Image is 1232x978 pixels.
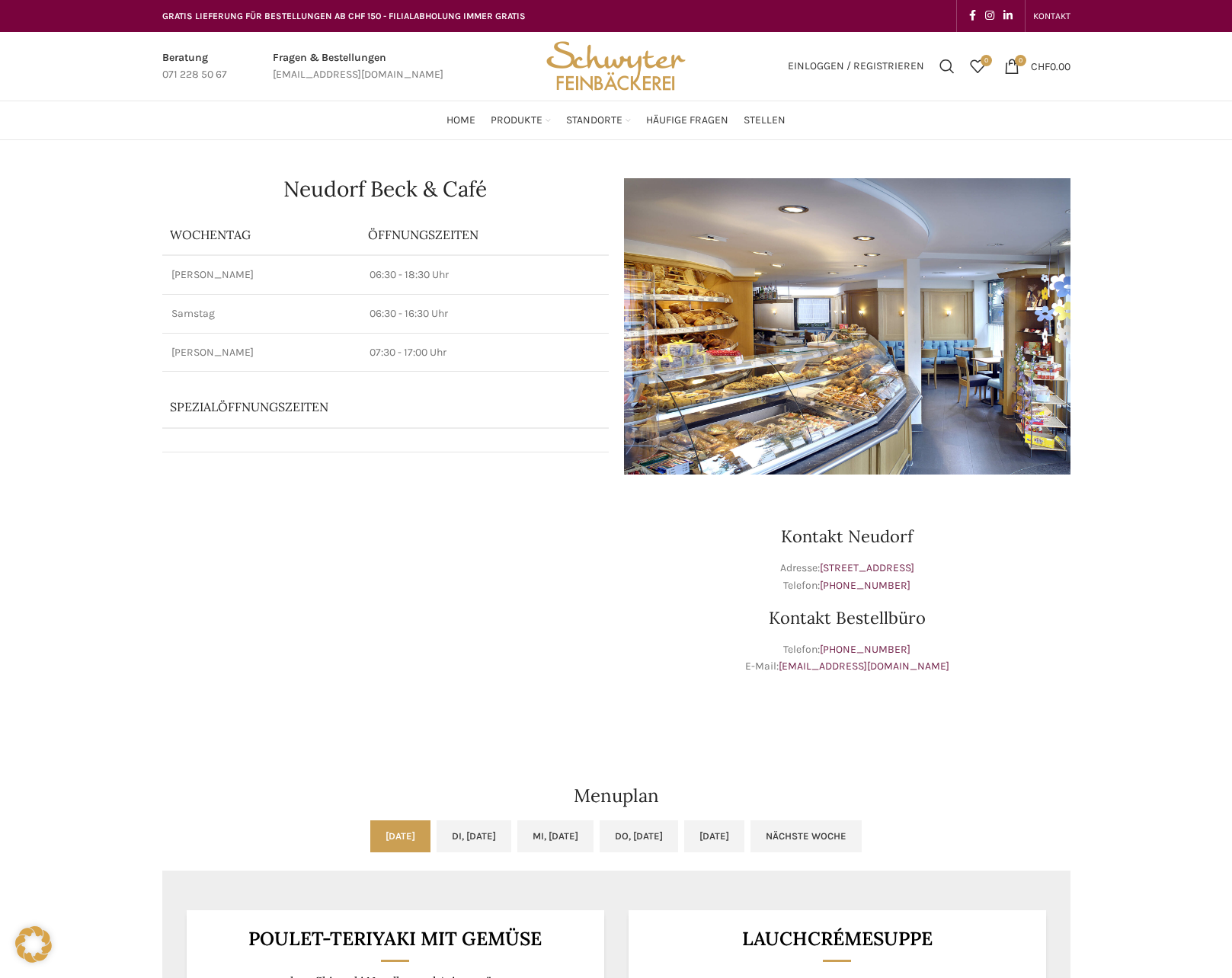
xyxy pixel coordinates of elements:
p: Telefon: E-Mail: [624,641,1070,676]
a: Nächste Woche [750,820,862,852]
div: Main navigation [155,105,1078,136]
h3: Kontakt Neudorf [624,528,1070,545]
span: Häufige Fragen [646,113,728,128]
p: Adresse: Telefon: [624,560,1070,594]
span: CHF [1031,59,1050,72]
a: Produkte [491,105,551,136]
span: KONTAKT [1033,11,1070,21]
span: Standorte [566,113,622,128]
p: 07:30 - 17:00 Uhr [370,345,600,360]
h2: Menuplan [162,787,1070,805]
a: Infobox link [162,50,227,84]
a: 0 CHF0.00 [997,51,1078,81]
a: [STREET_ADDRESS] [820,561,914,574]
span: 0 [1015,55,1026,66]
a: Site logo [541,59,690,72]
a: Standorte [566,105,631,136]
a: Di, [DATE] [437,820,511,852]
p: 06:30 - 18:30 Uhr [370,267,600,283]
p: Samstag [171,306,351,321]
span: GRATIS LIEFERUNG FÜR BESTELLUNGEN AB CHF 150 - FILIALABHOLUNG IMMER GRATIS [162,11,526,21]
a: Facebook social link [965,5,981,27]
a: KONTAKT [1033,1,1070,31]
a: Mi, [DATE] [517,820,594,852]
h3: Lauchcrémesuppe [647,929,1027,948]
a: [PHONE_NUMBER] [820,579,910,592]
p: 06:30 - 16:30 Uhr [370,306,600,321]
a: Instagram social link [981,5,999,27]
a: Infobox link [273,50,443,84]
a: 0 [962,51,993,81]
iframe: schwyter martinsbruggstrasse [162,490,609,718]
a: Linkedin social link [999,5,1017,27]
span: Home [446,113,475,128]
a: Suchen [932,51,962,81]
h3: Kontakt Bestellbüro [624,609,1070,626]
a: Stellen [744,105,786,136]
p: [PERSON_NAME] [171,267,351,283]
a: Home [446,105,475,136]
span: 0 [981,55,992,66]
a: [PHONE_NUMBER] [820,643,910,656]
h1: Neudorf Beck & Café [162,178,609,200]
a: [EMAIL_ADDRESS][DOMAIN_NAME] [779,660,949,673]
a: [DATE] [370,820,430,852]
a: [DATE] [684,820,744,852]
span: Einloggen / Registrieren [788,61,924,72]
p: Spezialöffnungszeiten [170,398,558,415]
div: Meine Wunschliste [962,51,993,81]
p: Wochentag [170,226,353,243]
bdi: 0.00 [1031,59,1070,72]
a: Do, [DATE] [600,820,678,852]
span: Stellen [744,113,786,128]
img: Bäckerei Schwyter [541,32,690,101]
div: Secondary navigation [1026,1,1078,31]
a: Häufige Fragen [646,105,728,136]
p: ÖFFNUNGSZEITEN [368,226,601,243]
h3: Poulet-Teriyaki mit Gemüse [205,929,585,948]
p: [PERSON_NAME] [171,345,351,360]
a: Einloggen / Registrieren [780,51,932,81]
span: Produkte [491,113,542,128]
